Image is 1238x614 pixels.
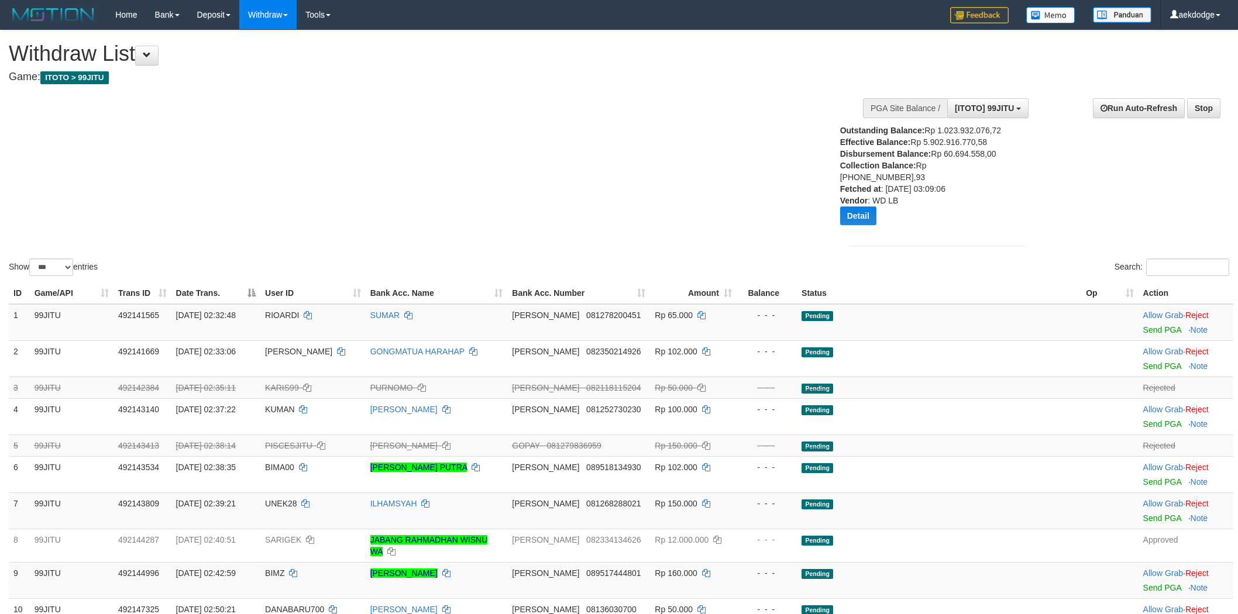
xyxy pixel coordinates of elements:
span: Rp 12.000.000 [655,535,709,544]
span: · [1143,605,1185,614]
span: PISCESJITU [265,441,312,450]
td: 3 [9,377,30,398]
span: KARIS99 [265,383,299,392]
a: Reject [1185,605,1209,614]
a: Note [1191,419,1208,429]
td: · [1139,492,1233,529]
div: - - - [741,382,792,394]
span: 492143413 [118,441,159,450]
span: Copy 081278200451 to clipboard [586,311,641,320]
span: Copy 081268288021 to clipboard [586,499,641,508]
a: Reject [1185,499,1209,508]
div: - - - [741,498,792,509]
span: UNEK28 [265,499,297,508]
a: Allow Grab [1143,311,1183,320]
span: [DATE] 02:50:21 [176,605,236,614]
span: 492143534 [118,463,159,472]
span: Copy 082334134626 to clipboard [586,535,641,544]
span: BIMZ [265,568,284,578]
span: [DATE] 02:33:06 [176,347,236,356]
span: Copy 089518134930 to clipboard [586,463,641,472]
td: 7 [9,492,30,529]
div: PGA Site Balance / [863,98,947,118]
span: ITOTO > 99JITU [40,71,109,84]
a: Allow Grab [1143,347,1183,356]
img: MOTION_logo.png [9,6,98,23]
span: [DATE] 02:42:59 [176,568,236,578]
span: Copy 081279836959 to clipboard [546,441,601,450]
a: SUMAR [370,311,400,320]
a: Note [1191,325,1208,334]
span: Rp 150.000 [655,499,697,508]
span: [PERSON_NAME] [512,311,579,320]
span: [PERSON_NAME] [512,463,579,472]
span: GOPAY [512,441,539,450]
span: 492143809 [118,499,159,508]
span: 492144996 [118,568,159,578]
span: · [1143,347,1185,356]
a: Reject [1185,311,1209,320]
a: Reject [1185,405,1209,414]
a: Reject [1185,568,1209,578]
a: Reject [1185,347,1209,356]
span: [PERSON_NAME] [512,568,579,578]
th: Game/API: activate to sort column ascending [30,282,114,304]
th: Op: activate to sort column ascending [1081,282,1138,304]
a: [PERSON_NAME] [370,568,438,578]
a: Note [1191,513,1208,523]
td: 5 [9,434,30,456]
a: Send PGA [1143,583,1181,592]
a: Allow Grab [1143,463,1183,472]
input: Search: [1146,258,1229,276]
b: Effective Balance: [840,137,911,147]
label: Search: [1115,258,1229,276]
span: [DATE] 02:39:21 [176,499,236,508]
span: Rp 100.000 [655,405,697,414]
span: [PERSON_NAME] [512,605,579,614]
span: [DATE] 02:38:35 [176,463,236,472]
div: - - - [741,309,792,321]
span: Rp 160.000 [655,568,697,578]
span: Copy 08136030700 to clipboard [586,605,637,614]
a: Allow Grab [1143,568,1183,578]
span: · [1143,463,1185,472]
div: - - - [741,346,792,357]
span: [DATE] 02:37:22 [176,405,236,414]
a: Allow Grab [1143,499,1183,508]
td: · [1139,340,1233,377]
th: ID [9,282,30,304]
span: [PERSON_NAME] [512,499,579,508]
h1: Withdraw List [9,42,814,65]
span: KUMAN [265,405,295,414]
span: Pending [802,384,833,394]
span: [PERSON_NAME] [512,383,579,392]
td: 9 [9,562,30,598]
a: Note [1191,361,1208,371]
th: Bank Acc. Name: activate to sort column ascending [366,282,508,304]
span: 492147325 [118,605,159,614]
span: 492141669 [118,347,159,356]
span: Pending [802,311,833,321]
a: JABANG RAHMADHAN WISNU WA [370,535,488,556]
span: [PERSON_NAME] [512,405,579,414]
th: Balance [737,282,797,304]
a: [PERSON_NAME] [370,441,438,450]
span: Pending [802,499,833,509]
th: Status [797,282,1081,304]
span: 492142384 [118,383,159,392]
span: Pending [802,463,833,473]
th: Amount: activate to sort column ascending [650,282,737,304]
span: Rp 65.000 [655,311,693,320]
td: Rejected [1139,377,1233,398]
span: 492143140 [118,405,159,414]
span: Copy 089517444801 to clipboard [586,568,641,578]
td: 99JITU [30,340,114,377]
span: Copy 081252730230 to clipboard [586,405,641,414]
td: 99JITU [30,529,114,562]
td: · [1139,304,1233,341]
a: PURNOMO [370,383,413,392]
span: Pending [802,405,833,415]
span: · [1143,405,1185,414]
a: [PERSON_NAME] [370,405,438,414]
span: RIOARDI [265,311,299,320]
